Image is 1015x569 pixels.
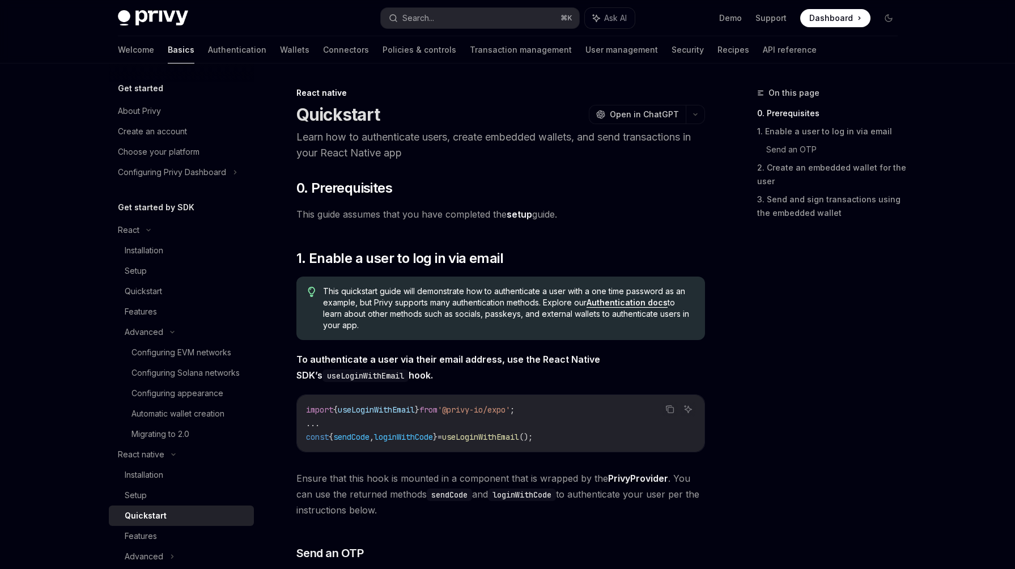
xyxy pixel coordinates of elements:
div: Configuring Solana networks [131,366,240,380]
a: Authentication [208,36,266,63]
a: 1. Enable a user to log in via email [757,122,907,141]
a: Basics [168,36,194,63]
button: Open in ChatGPT [589,105,686,124]
span: This quickstart guide will demonstrate how to authenticate a user with a one time password as an ... [323,286,693,331]
div: Configuring EVM networks [131,346,231,359]
svg: Tip [308,287,316,297]
a: Choose your platform [109,142,254,162]
a: Connectors [323,36,369,63]
a: Transaction management [470,36,572,63]
div: React native [296,87,705,99]
div: Create an account [118,125,187,138]
div: Features [125,529,157,543]
span: from [419,405,438,415]
span: useLoginWithEmail [442,432,519,442]
p: Learn how to authenticate users, create embedded wallets, and send transactions in your React Nat... [296,129,705,161]
span: { [333,405,338,415]
a: Features [109,526,254,546]
div: Configuring appearance [131,387,223,400]
a: User management [585,36,658,63]
div: Migrating to 2.0 [131,427,189,441]
a: Features [109,302,254,322]
button: Ask AI [585,8,635,28]
h1: Quickstart [296,104,380,125]
span: = [438,432,442,442]
span: Open in ChatGPT [610,109,679,120]
a: API reference [763,36,817,63]
div: Features [125,305,157,319]
a: Quickstart [109,506,254,526]
div: Quickstart [125,284,162,298]
a: 2. Create an embedded wallet for the user [757,159,907,190]
div: Installation [125,468,163,482]
span: ⌘ K [560,14,572,23]
div: React [118,223,139,237]
span: Ask AI [604,12,627,24]
span: sendCode [333,432,370,442]
span: (); [519,432,533,442]
a: 3. Send and sign transactions using the embedded wallet [757,190,907,222]
a: Automatic wallet creation [109,404,254,424]
button: Ask AI [681,402,695,417]
div: Configuring Privy Dashboard [118,165,226,179]
a: Migrating to 2.0 [109,424,254,444]
span: 0. Prerequisites [296,179,392,197]
div: Choose your platform [118,145,199,159]
code: sendCode [427,489,472,501]
a: Dashboard [800,9,870,27]
span: ; [510,405,515,415]
span: const [306,432,329,442]
span: ... [306,418,320,428]
a: Installation [109,240,254,261]
span: } [415,405,419,415]
div: Search... [402,11,434,25]
a: Send an OTP [766,141,907,159]
a: Wallets [280,36,309,63]
span: '@privy-io/expo' [438,405,510,415]
span: { [329,432,333,442]
a: Recipes [717,36,749,63]
span: 1. Enable a user to log in via email [296,249,503,267]
a: 0. Prerequisites [757,104,907,122]
div: Advanced [125,325,163,339]
a: Configuring appearance [109,383,254,404]
a: Security [672,36,704,63]
div: Quickstart [125,509,167,523]
a: Authentication docs [587,298,668,308]
h5: Get started [118,82,163,95]
span: } [433,432,438,442]
a: setup [507,209,532,220]
a: Policies & controls [383,36,456,63]
img: dark logo [118,10,188,26]
div: React native [118,448,164,461]
button: Copy the contents from the code block [662,402,677,417]
a: Installation [109,465,254,485]
span: , [370,432,374,442]
div: Setup [125,264,147,278]
span: Send an OTP [296,545,364,561]
span: useLoginWithEmail [338,405,415,415]
a: Setup [109,261,254,281]
div: Setup [125,489,147,502]
span: On this page [768,86,819,100]
div: Advanced [125,550,163,563]
span: Dashboard [809,12,853,24]
span: This guide assumes that you have completed the guide. [296,206,705,222]
a: Quickstart [109,281,254,302]
span: Ensure that this hook is mounted in a component that is wrapped by the . You can use the returned... [296,470,705,518]
div: Automatic wallet creation [131,407,224,421]
a: Support [755,12,787,24]
a: Welcome [118,36,154,63]
code: loginWithCode [488,489,556,501]
button: Toggle dark mode [880,9,898,27]
code: useLoginWithEmail [322,370,409,382]
h5: Get started by SDK [118,201,194,214]
a: Demo [719,12,742,24]
a: About Privy [109,101,254,121]
a: Configuring EVM networks [109,342,254,363]
button: Search...⌘K [381,8,579,28]
a: Setup [109,485,254,506]
a: Create an account [109,121,254,142]
div: About Privy [118,104,161,118]
span: import [306,405,333,415]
